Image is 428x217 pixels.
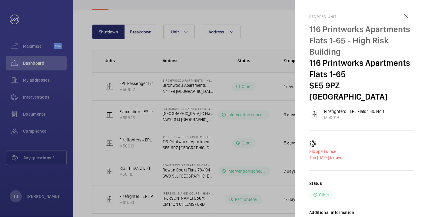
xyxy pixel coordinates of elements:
p: Other [319,192,329,198]
p: 116 Printworks Apartments Flats 1-65 - High Risk Building [309,24,413,57]
p: M50019 [324,114,384,120]
p: Stopped since [309,148,413,154]
h2: Status [309,180,322,186]
p: 5 days [309,154,413,161]
p: SE5 9PZ [GEOGRAPHIC_DATA] [309,80,413,102]
h2: Additional information [309,209,413,215]
p: Firefighters - EPL Flats 1-65 No 1 [324,108,384,114]
p: 116 Printworks Apartments Flats 1-65 [309,57,413,80]
h2: Stopped unit [309,15,413,19]
img: elevator.svg [311,111,318,118]
span: The [DATE], [309,155,330,160]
